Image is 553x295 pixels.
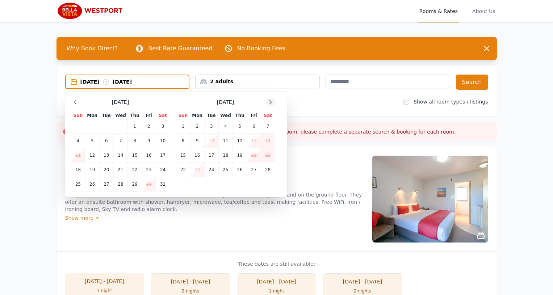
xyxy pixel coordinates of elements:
td: 14 [261,134,275,148]
td: 11 [218,134,232,148]
td: 3 [156,119,170,134]
th: Thu [233,112,247,119]
th: Tue [99,112,113,119]
th: Mon [190,112,204,119]
div: [DATE] - [DATE] [244,278,309,285]
img: Bella Vista Westport [56,2,126,20]
td: 8 [176,134,190,148]
td: 5 [85,134,99,148]
td: 25 [71,177,85,191]
td: 29 [128,177,142,191]
p: No Booking Fees [237,44,285,53]
td: 1 [128,119,142,134]
td: 27 [99,177,113,191]
td: 22 [128,163,142,177]
span: Why Book Direct? [61,41,124,56]
td: 16 [142,148,156,163]
td: 6 [247,119,261,134]
td: 9 [142,134,156,148]
td: 3 [204,119,218,134]
td: 4 [218,119,232,134]
td: 30 [142,177,156,191]
div: [DATE] - [DATE] [72,278,137,285]
td: 21 [113,163,127,177]
div: [DATE] [DATE] [80,78,189,85]
span: [DATE] [217,98,234,106]
td: 24 [204,163,218,177]
td: 17 [156,148,170,163]
td: 26 [85,177,99,191]
td: 6 [99,134,113,148]
th: Sat [156,112,170,119]
td: 5 [233,119,247,134]
div: 1 night [72,288,137,294]
th: Mon [85,112,99,119]
td: 17 [204,148,218,163]
div: 2 nights [330,288,395,294]
div: Show more > [65,214,364,222]
td: 10 [156,134,170,148]
td: 13 [247,134,261,148]
td: 2 [190,119,204,134]
td: 25 [218,163,232,177]
td: 22 [176,163,190,177]
p: Best Rate Guaranteed [148,44,212,53]
td: 21 [261,148,275,163]
td: 13 [99,148,113,163]
td: 15 [176,148,190,163]
th: Fri [142,112,156,119]
td: 9 [190,134,204,148]
td: 23 [190,163,204,177]
td: 18 [218,148,232,163]
td: 31 [156,177,170,191]
td: 18 [71,163,85,177]
span: [DATE] [112,98,129,106]
td: 1 [176,119,190,134]
td: 14 [113,148,127,163]
td: 4 [71,134,85,148]
td: 24 [156,163,170,177]
td: 26 [233,163,247,177]
td: 7 [261,119,275,134]
th: Thu [128,112,142,119]
td: 19 [85,163,99,177]
td: 20 [247,148,261,163]
p: Compact Queen Studio is a small studio unit suitable for 1 - 2 persons located upstairs and on th... [65,191,364,213]
td: 27 [247,163,261,177]
th: Wed [218,112,232,119]
td: 28 [113,177,127,191]
td: 10 [204,134,218,148]
th: Wed [113,112,127,119]
th: Sun [71,112,85,119]
label: Show all room types / listings [414,99,488,105]
p: These dates are still available: [65,260,488,267]
td: 2 [142,119,156,134]
td: 16 [190,148,204,163]
button: Search [456,75,488,90]
td: 28 [261,163,275,177]
th: Sat [261,112,275,119]
div: [DATE] - [DATE] [158,278,223,285]
td: 7 [113,134,127,148]
td: 23 [142,163,156,177]
td: 11 [71,148,85,163]
td: 8 [128,134,142,148]
div: 2 nights [158,288,223,294]
div: 2 adults [196,78,319,85]
td: 19 [233,148,247,163]
td: 15 [128,148,142,163]
div: 1 night [244,288,309,294]
td: 12 [85,148,99,163]
th: Fri [247,112,261,119]
div: [DATE] - [DATE] [330,278,395,285]
th: Sun [176,112,190,119]
td: 20 [99,163,113,177]
th: Tue [204,112,218,119]
td: 12 [233,134,247,148]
